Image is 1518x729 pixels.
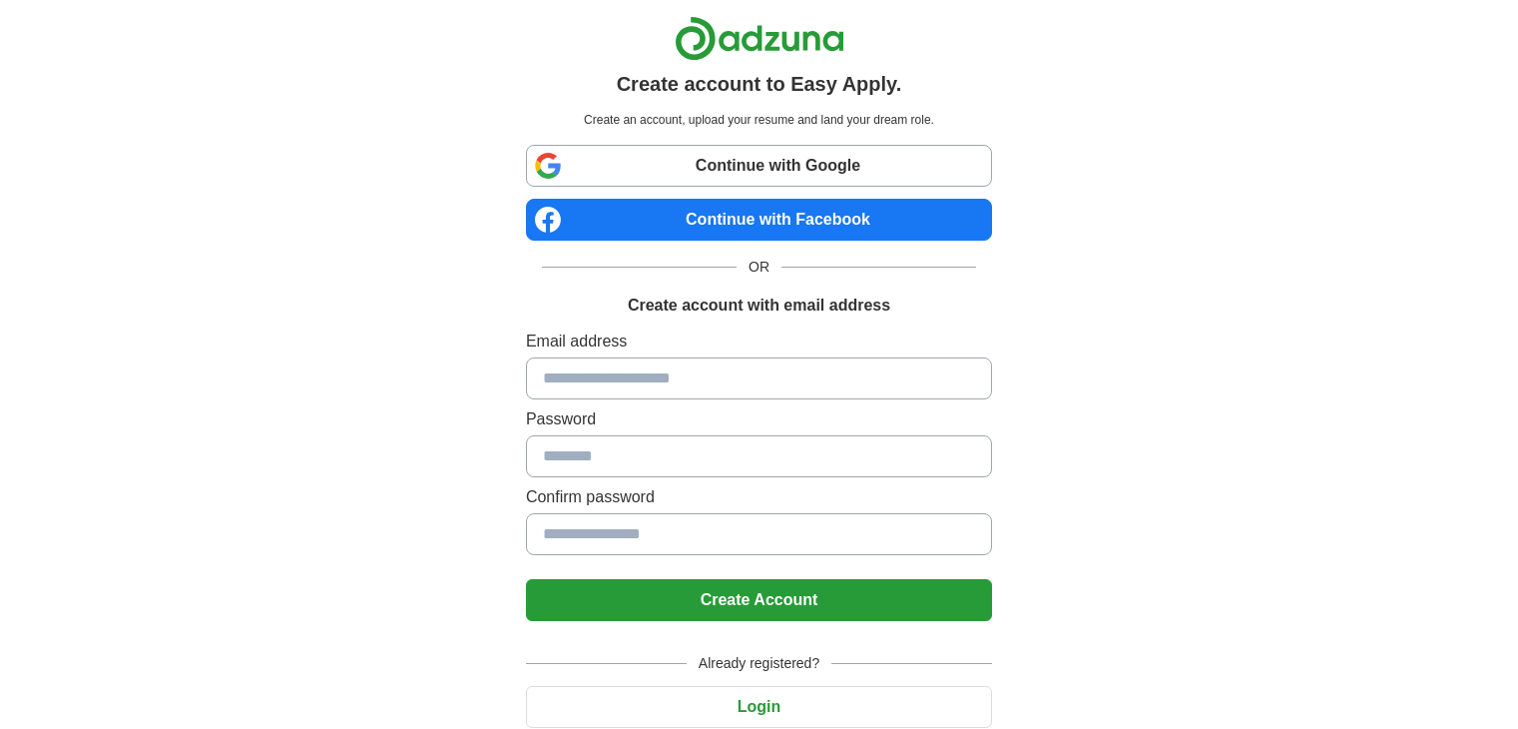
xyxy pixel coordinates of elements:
label: Password [526,407,992,431]
h1: Create account with email address [628,294,890,318]
label: Confirm password [526,485,992,509]
h1: Create account to Easy Apply. [617,69,902,99]
button: Login [526,686,992,728]
p: Create an account, upload your resume and land your dream role. [530,111,988,129]
a: Continue with Google [526,145,992,187]
a: Login [526,698,992,715]
label: Email address [526,330,992,354]
button: Create Account [526,579,992,621]
span: Already registered? [687,653,831,674]
a: Continue with Facebook [526,199,992,241]
img: Adzuna logo [675,16,844,61]
span: OR [737,257,781,278]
